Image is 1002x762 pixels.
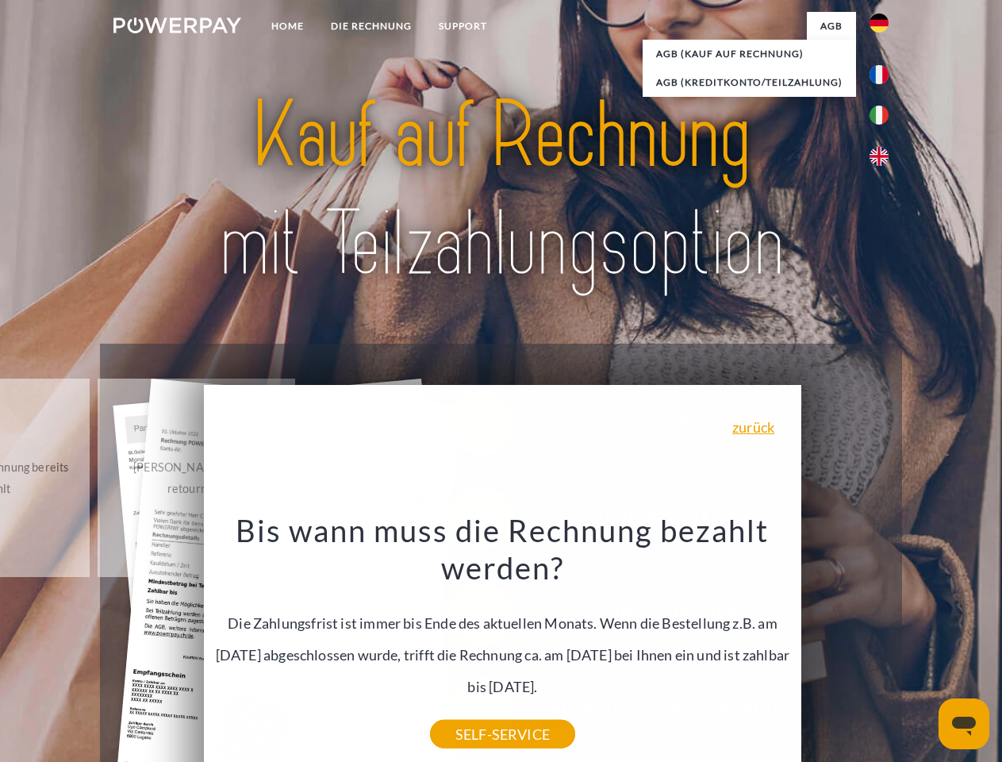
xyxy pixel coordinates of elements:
[807,12,856,40] a: agb
[939,698,989,749] iframe: Schaltfläche zum Öffnen des Messaging-Fensters
[213,511,793,734] div: Die Zahlungsfrist ist immer bis Ende des aktuellen Monats. Wenn die Bestellung z.B. am [DATE] abg...
[430,720,575,749] a: SELF-SERVICE
[258,12,317,40] a: Home
[732,420,774,434] a: zurück
[643,68,856,97] a: AGB (Kreditkonto/Teilzahlung)
[213,511,793,587] h3: Bis wann muss die Rechnung bezahlt werden?
[870,13,889,33] img: de
[870,147,889,166] img: en
[317,12,425,40] a: DIE RECHNUNG
[107,456,286,499] div: [PERSON_NAME] wurde retourniert
[113,17,241,33] img: logo-powerpay-white.svg
[152,76,850,304] img: title-powerpay_de.svg
[643,40,856,68] a: AGB (Kauf auf Rechnung)
[870,106,889,125] img: it
[870,65,889,84] img: fr
[425,12,501,40] a: SUPPORT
